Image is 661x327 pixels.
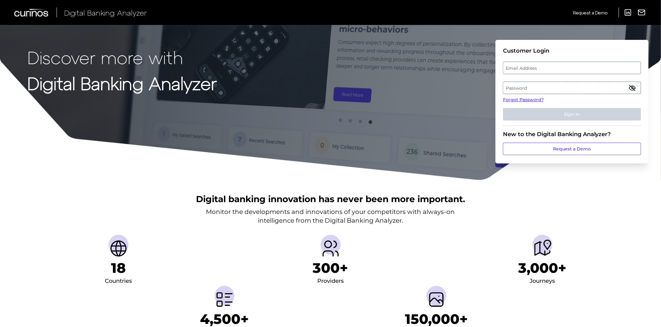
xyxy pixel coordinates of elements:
[503,143,641,155] a: Request a Demo
[519,260,567,276] h1: 3,000+
[111,260,126,276] h1: 18
[105,276,132,286] div: Countries
[14,9,49,17] img: Curinos
[503,131,641,138] div: New to the Digital Banking Analyzer?
[317,276,344,286] div: Providers
[196,193,465,205] h2: Digital banking innovation has never been more important.
[109,239,128,258] img: Countries
[503,47,641,54] div: Customer Login
[27,47,217,67] p: Discover more with
[503,97,641,103] a: Forgot Password?
[206,207,455,225] p: Monitor the developments and innovations of your competitors with always-on intelligence from the...
[503,108,641,121] button: Sign In
[321,239,341,258] img: Providers
[573,10,608,15] span: Request a Demo
[533,239,552,258] img: Journeys
[573,7,608,18] a: Request a Demo
[27,73,217,93] strong: Digital Banking Analyzer
[503,62,640,73] label: Email Address
[313,260,348,276] h1: 300+
[426,290,446,310] img: Screenshots
[215,290,235,310] img: Metrics
[64,8,147,17] span: Digital Banking Analyzer
[530,276,555,286] div: Journeys
[503,82,640,93] label: Password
